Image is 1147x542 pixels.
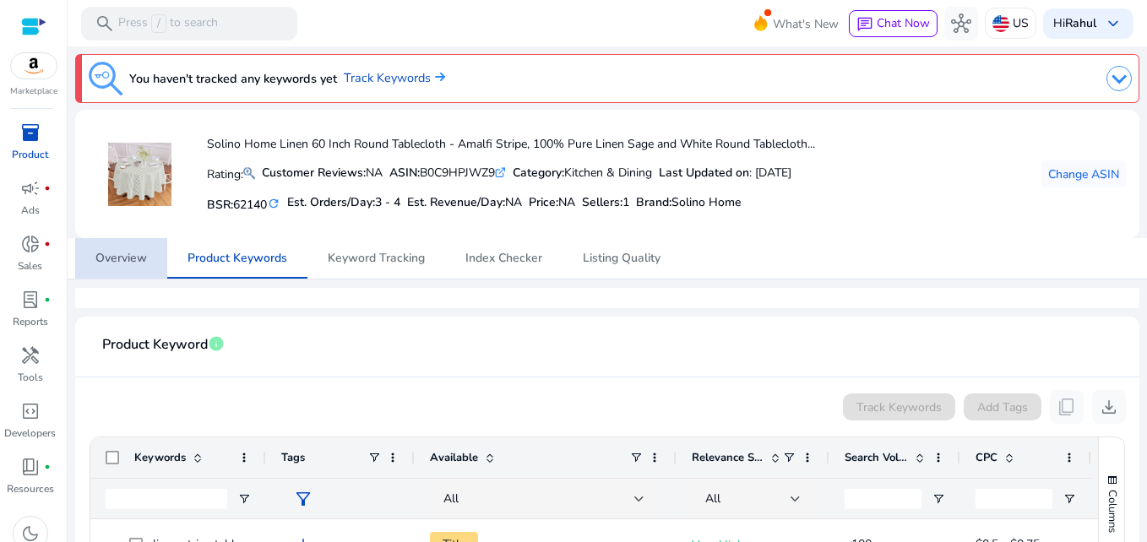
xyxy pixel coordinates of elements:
[659,164,791,182] div: : [DATE]
[976,489,1052,509] input: CPC Filter Input
[129,68,337,89] h3: You haven't tracked any keywords yet
[430,450,478,465] span: Available
[849,10,938,37] button: chatChat Now
[1041,160,1126,187] button: Change ASIN
[18,370,43,385] p: Tools
[705,491,720,507] span: All
[1065,15,1096,31] b: Rahul
[207,138,815,152] h4: Solino Home Linen 60 Inch Round Tablecloth - Amalfi Stripe, 100% Pure Linen Sage and White Round ...
[7,481,54,496] p: Resources
[262,165,366,181] b: Customer Reviews:
[207,163,255,183] p: Rating:
[10,85,57,98] p: Marketplace
[431,72,445,82] img: arrow-right.svg
[118,14,218,33] p: Press to search
[1048,165,1119,183] span: Change ASIN
[13,314,48,329] p: Reports
[108,143,171,206] img: 81yoSWQfgzL.jpg
[233,197,267,213] span: 62140
[20,122,41,143] span: inventory_2
[845,489,921,509] input: Search Volume Filter Input
[1092,390,1126,424] button: download
[773,9,839,39] span: What's New
[44,463,51,470] span: fiber_manual_record
[877,15,930,31] span: Chat Now
[12,147,48,162] p: Product
[44,296,51,303] span: fiber_manual_record
[44,241,51,247] span: fiber_manual_record
[513,164,652,182] div: Kitchen & Dining
[622,194,629,210] span: 1
[95,14,115,34] span: search
[505,194,522,210] span: NA
[1013,8,1029,38] p: US
[1103,14,1123,34] span: keyboard_arrow_down
[582,196,629,210] h5: Sellers:
[1105,490,1120,533] span: Columns
[188,252,287,264] span: Product Keywords
[95,252,147,264] span: Overview
[262,164,383,182] div: NA
[20,290,41,310] span: lab_profile
[281,450,305,465] span: Tags
[106,489,227,509] input: Keywords Filter Input
[207,194,280,213] h5: BSR:
[636,196,741,210] h5: :
[20,178,41,198] span: campaign
[267,196,280,212] mat-icon: refresh
[89,62,122,95] img: keyword-tracking.svg
[636,194,669,210] span: Brand
[389,165,420,181] b: ASIN:
[1063,492,1076,506] button: Open Filter Menu
[237,492,251,506] button: Open Filter Menu
[11,53,57,79] img: amazon.svg
[944,7,978,41] button: hub
[992,15,1009,32] img: us.svg
[529,196,575,210] h5: Price:
[443,491,459,507] span: All
[18,258,42,274] p: Sales
[1106,66,1132,91] img: dropdown-arrow.svg
[20,345,41,366] span: handyman
[583,252,660,264] span: Listing Quality
[293,489,313,509] span: filter_alt
[344,69,445,88] a: Track Keywords
[951,14,971,34] span: hub
[208,335,225,352] span: info
[1099,397,1119,417] span: download
[44,185,51,192] span: fiber_manual_record
[856,16,873,33] span: chat
[20,457,41,477] span: book_4
[389,164,506,182] div: B0C9HPJWZ9
[134,450,186,465] span: Keywords
[4,425,56,441] p: Developers
[659,165,749,181] b: Last Updated on
[845,450,908,465] span: Search Volume
[1053,18,1096,30] p: Hi
[20,401,41,421] span: code_blocks
[513,165,564,181] b: Category:
[21,203,40,218] p: Ads
[328,252,425,264] span: Keyword Tracking
[671,194,741,210] span: Solino Home
[407,196,522,210] h5: Est. Revenue/Day:
[375,194,400,210] span: 3 - 4
[151,14,166,33] span: /
[692,450,764,465] span: Relevance Score
[465,252,542,264] span: Index Checker
[976,450,998,465] span: CPC
[932,492,945,506] button: Open Filter Menu
[102,330,208,360] span: Product Keyword
[558,194,575,210] span: NA
[287,196,400,210] h5: Est. Orders/Day:
[20,234,41,254] span: donut_small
